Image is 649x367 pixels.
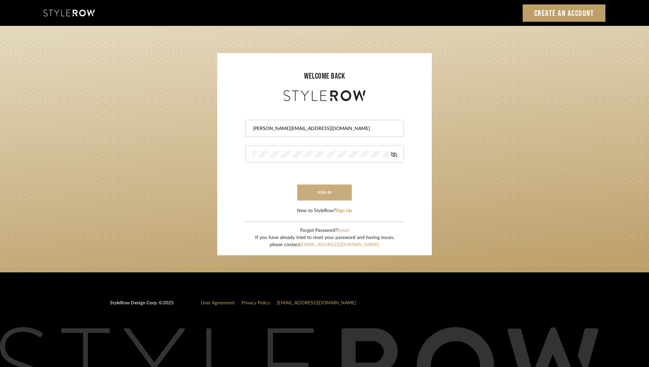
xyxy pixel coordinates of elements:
div: New to StyleRow? [297,207,352,214]
div: welcome back [224,70,425,82]
div: StyleRow Design Corp. ©2025 [110,300,174,312]
a: Create an Account [523,4,606,22]
a: Privacy Policy [241,301,270,305]
div: If you have already tried to reset your password and having issues, please contact [255,234,394,249]
div: Forgot Password? [255,227,394,234]
input: Email Address [252,125,395,132]
button: sign in [297,185,352,201]
button: Reset [337,227,349,234]
a: User Agreement [201,301,235,305]
a: [EMAIL_ADDRESS][DOMAIN_NAME] [277,301,356,305]
a: [EMAIL_ADDRESS][DOMAIN_NAME] [300,242,379,247]
button: Sign Up [336,207,352,214]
